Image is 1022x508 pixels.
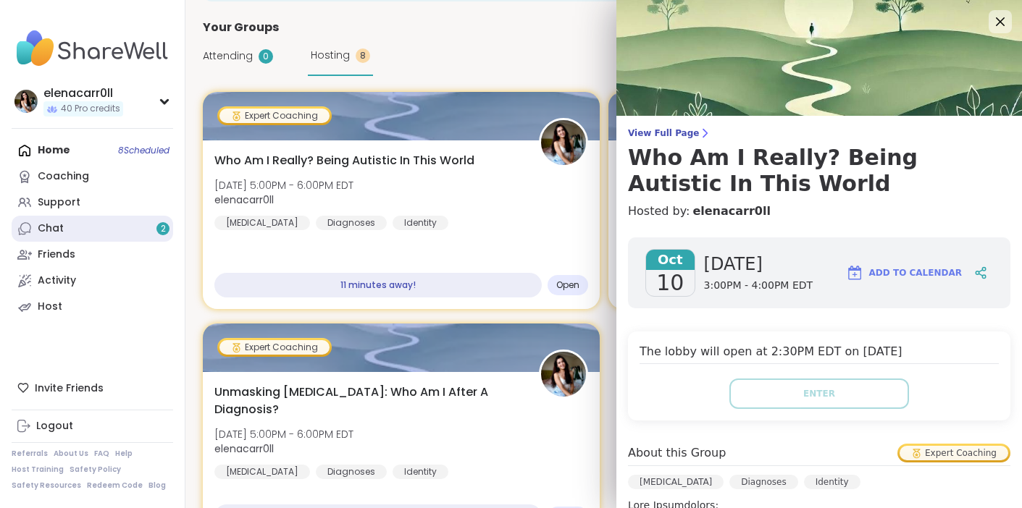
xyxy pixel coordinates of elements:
[214,384,523,418] span: Unmasking [MEDICAL_DATA]: Who Am I After A Diagnosis?
[628,145,1010,197] h3: Who Am I Really? Being Autistic In This World
[12,216,173,242] a: Chat2
[393,465,448,479] div: Identity
[556,279,579,291] span: Open
[12,449,48,459] a: Referrals
[839,255,968,290] button: Add to Calendar
[316,216,387,230] div: Diagnoses
[803,387,835,400] span: Enter
[259,49,273,64] div: 0
[214,273,542,297] div: 11 minutes away!
[692,203,771,220] a: elenacarr0ll
[12,465,64,475] a: Host Training
[148,481,166,491] a: Blog
[214,152,474,169] span: Who Am I Really? Being Autistic In This World
[12,294,173,320] a: Host
[900,446,1008,460] div: Expert Coaching
[214,441,274,456] b: elenacarr0ll
[804,475,860,489] div: Identity
[646,250,695,270] span: Oct
[38,300,62,314] div: Host
[12,23,173,74] img: ShareWell Nav Logo
[541,352,586,397] img: elenacarr0ll
[38,221,64,236] div: Chat
[87,481,143,491] a: Redeem Code
[61,103,120,115] span: 40 Pro credits
[393,216,448,230] div: Identity
[203,48,253,64] span: Attending
[12,242,173,268] a: Friends
[704,279,813,293] span: 3:00PM - 4:00PM EDT
[12,481,81,491] a: Safety Resources
[628,475,724,489] div: [MEDICAL_DATA]
[656,270,684,296] span: 10
[94,449,109,459] a: FAQ
[161,223,166,235] span: 2
[12,375,173,401] div: Invite Friends
[12,268,173,294] a: Activity
[214,192,274,207] b: elenacarr0ll
[43,85,123,101] div: elenacarr0ll
[729,378,909,409] button: Enter
[214,465,310,479] div: [MEDICAL_DATA]
[219,340,330,355] div: Expert Coaching
[115,449,133,459] a: Help
[214,427,353,441] span: [DATE] 5:00PM - 6:00PM EDT
[869,266,962,279] span: Add to Calendar
[38,195,80,210] div: Support
[628,203,1010,220] h4: Hosted by:
[704,253,813,276] span: [DATE]
[729,475,797,489] div: Diagnoses
[541,120,586,165] img: elenacarr0ll
[214,216,310,230] div: [MEDICAL_DATA]
[54,449,88,459] a: About Us
[316,465,387,479] div: Diagnoses
[12,164,173,190] a: Coaching
[14,90,38,113] img: elenacarr0ll
[628,444,726,462] h4: About this Group
[12,190,173,216] a: Support
[70,465,121,475] a: Safety Policy
[997,6,1016,25] div: Close Step
[846,264,863,281] img: ShareWell Logomark
[640,343,999,364] h4: The lobby will open at 2:30PM EDT on [DATE]
[38,274,76,288] div: Activity
[356,48,370,63] div: 8
[214,178,353,192] span: [DATE] 5:00PM - 6:00PM EDT
[311,48,350,63] span: Hosting
[38,247,75,262] div: Friends
[12,413,173,439] a: Logout
[203,19,279,36] span: Your Groups
[38,169,89,184] div: Coaching
[219,109,330,123] div: Expert Coaching
[628,127,1010,139] span: View Full Page
[628,127,1010,197] a: View Full PageWho Am I Really? Being Autistic In This World
[36,419,73,433] div: Logout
